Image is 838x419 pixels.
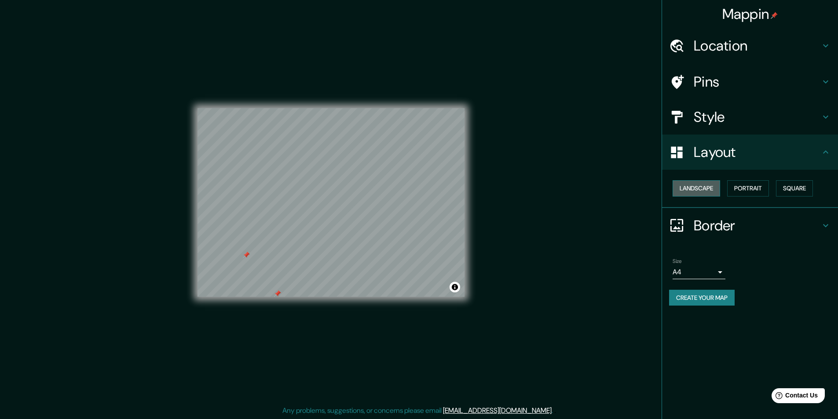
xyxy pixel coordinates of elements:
div: . [553,405,554,416]
canvas: Map [198,108,465,297]
div: Layout [662,135,838,170]
div: Style [662,99,838,135]
h4: Border [694,217,820,234]
h4: Layout [694,143,820,161]
button: Landscape [673,180,720,197]
button: Square [776,180,813,197]
h4: Mappin [722,5,778,23]
button: Create your map [669,290,735,306]
button: Portrait [727,180,769,197]
a: [EMAIL_ADDRESS][DOMAIN_NAME] [443,406,552,415]
div: Border [662,208,838,243]
div: A4 [673,265,725,279]
div: Pins [662,64,838,99]
iframe: Help widget launcher [760,385,828,409]
h4: Pins [694,73,820,91]
button: Toggle attribution [450,282,460,292]
h4: Style [694,108,820,126]
label: Size [673,257,682,265]
img: pin-icon.png [771,12,778,19]
div: Location [662,28,838,63]
div: . [554,405,556,416]
p: Any problems, suggestions, or concerns please email . [282,405,553,416]
h4: Location [694,37,820,55]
